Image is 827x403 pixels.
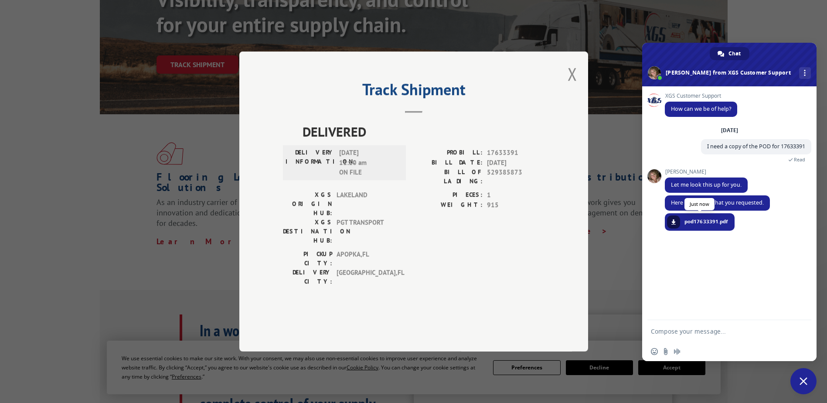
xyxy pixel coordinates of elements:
[665,169,748,175] span: [PERSON_NAME]
[790,368,817,394] div: Close chat
[671,199,764,206] span: Here is the POD that you requested.
[487,148,545,158] span: 17633391
[337,218,395,245] span: PGT TRANSPORT
[674,348,681,355] span: Audio message
[286,148,335,178] label: DELIVERY INFORMATION:
[414,167,483,186] label: BILL OF LADING:
[671,105,731,113] span: How can we be of help?
[671,181,742,188] span: Let me look this up for you.
[337,190,395,218] span: LAKELAND
[707,143,805,150] span: I need a copy of the POD for 17633391
[710,47,749,60] div: Chat
[728,47,741,60] span: Chat
[283,249,332,268] label: PICKUP CITY:
[283,190,332,218] label: XGS ORIGIN HUB:
[414,158,483,168] label: BILL DATE:
[487,167,545,186] span: 529385873
[665,93,737,99] span: XGS Customer Support
[414,200,483,210] label: WEIGHT:
[487,200,545,210] span: 915
[283,83,545,100] h2: Track Shipment
[303,122,545,141] span: DELIVERED
[337,249,395,268] span: APOPKA , FL
[414,148,483,158] label: PROBILL:
[684,218,728,225] span: pod17633391.pdf
[283,218,332,245] label: XGS DESTINATION HUB:
[662,348,669,355] span: Send a file
[283,268,332,286] label: DELIVERY CITY:
[721,128,738,133] div: [DATE]
[568,62,577,85] button: Close modal
[799,67,811,79] div: More channels
[794,157,805,163] span: Read
[337,268,395,286] span: [GEOGRAPHIC_DATA] , FL
[651,348,658,355] span: Insert an emoji
[487,190,545,200] span: 1
[487,158,545,168] span: [DATE]
[339,148,398,178] span: [DATE] 11:10 am ON FILE
[651,328,789,335] textarea: Compose your message...
[414,190,483,200] label: PIECES:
